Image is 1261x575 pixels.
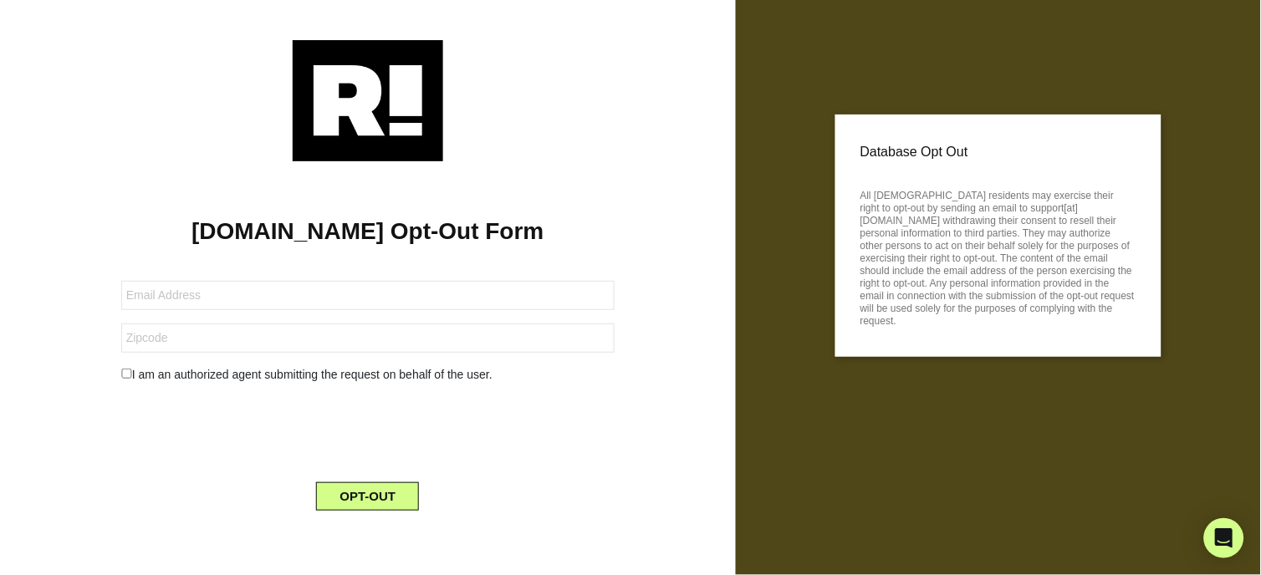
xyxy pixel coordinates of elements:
iframe: reCAPTCHA [241,397,495,462]
div: Open Intercom Messenger [1204,518,1244,558]
p: Database Opt Out [860,140,1136,165]
p: All [DEMOGRAPHIC_DATA] residents may exercise their right to opt-out by sending an email to suppo... [860,185,1136,328]
h1: [DOMAIN_NAME] Opt-Out Form [25,217,711,246]
button: OPT-OUT [316,482,419,511]
input: Email Address [121,281,615,310]
img: Retention.com [293,40,443,161]
div: I am an authorized agent submitting the request on behalf of the user. [109,366,627,384]
input: Zipcode [121,323,615,353]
